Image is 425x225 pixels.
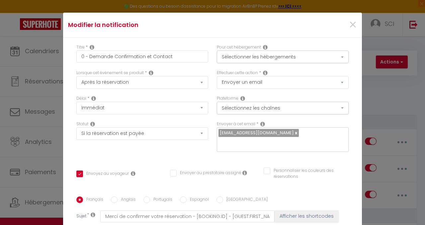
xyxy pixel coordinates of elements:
[91,212,95,217] i: Subject
[76,213,86,220] label: Sujet
[217,95,238,102] label: Plateforme
[349,18,357,32] button: Close
[217,102,349,114] button: Sélectionnez les chaînes
[118,196,136,204] label: Anglais
[149,70,153,75] i: Event Occur
[68,20,258,30] h4: Modifier la notification
[217,44,261,51] label: Pour cet hébergement
[217,121,255,127] label: Envoyer à cet email
[217,70,258,76] label: Effectuer cette action
[90,121,95,127] i: Booking status
[76,121,88,127] label: Statut
[90,45,94,50] i: Title
[240,96,245,101] i: Action Channel
[131,171,135,176] i: Envoyer au voyageur
[263,45,268,50] i: This Rental
[223,196,268,204] label: [GEOGRAPHIC_DATA]
[217,51,349,63] button: Sélectionner les hébergements
[76,44,85,51] label: Titre
[187,196,209,204] label: Espagnol
[260,121,265,127] i: Recipient
[220,130,294,136] span: [EMAIL_ADDRESS][DOMAIN_NAME]
[349,15,357,35] span: ×
[76,95,86,102] label: Délai
[150,196,172,204] label: Portugais
[76,70,144,76] label: Lorsque cet événement se produit
[263,70,268,75] i: Action Type
[83,196,103,204] label: Français
[275,210,339,222] button: Afficher les shortcodes
[91,96,96,101] i: Action Time
[242,170,247,175] i: Envoyer au prestataire si il est assigné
